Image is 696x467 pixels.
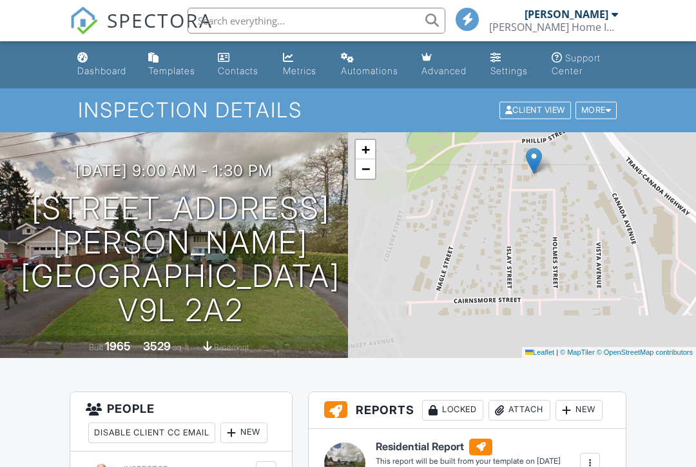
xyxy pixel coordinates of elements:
a: Dashboard [72,46,133,83]
div: Support Center [552,52,601,76]
div: Locked [422,400,483,421]
a: Automations (Basic) [336,46,405,83]
a: Templates [143,46,202,83]
div: Metrics [283,65,316,76]
a: Advanced [416,46,475,83]
a: Leaflet [525,348,554,356]
div: New [556,400,603,421]
span: Built [89,343,103,352]
input: Search everything... [188,8,445,34]
div: Templates [148,65,195,76]
h3: [DATE] 9:00 am - 1:30 pm [75,162,273,179]
span: − [362,161,370,177]
div: Settings [490,65,528,76]
a: Settings [485,46,536,83]
a: Zoom in [356,140,375,159]
a: SPECTORA [70,17,213,45]
a: Metrics [278,46,325,83]
div: Davies Home Inspection [489,21,618,34]
div: Dashboard [77,65,126,76]
div: Advanced [421,65,467,76]
div: 1965 [105,339,131,353]
div: Contacts [218,65,258,76]
div: Disable Client CC Email [88,422,215,443]
img: The Best Home Inspection Software - Spectora [70,6,98,35]
span: SPECTORA [107,6,213,34]
div: Attach [488,400,550,421]
div: [PERSON_NAME] [525,8,608,21]
h1: [STREET_ADDRESS] [PERSON_NAME][GEOGRAPHIC_DATA] V9L 2A2 [21,192,340,328]
a: © OpenStreetMap contributors [597,348,693,356]
div: Client View [499,102,571,119]
h3: Reports [309,392,626,429]
a: Client View [498,104,574,114]
a: Contacts [213,46,267,83]
img: Marker [526,148,542,174]
a: Support Center [546,46,624,83]
a: Zoom out [356,159,375,179]
div: 3529 [143,339,171,353]
span: basement [214,343,249,352]
span: | [556,348,558,356]
span: + [362,141,370,157]
span: sq. ft. [173,343,191,352]
h3: People [70,392,292,452]
div: New [220,422,267,443]
h1: Inspection Details [78,99,618,121]
div: More [575,102,617,119]
a: © MapTiler [560,348,595,356]
div: Automations [341,65,398,76]
h6: Residential Report [376,439,579,455]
